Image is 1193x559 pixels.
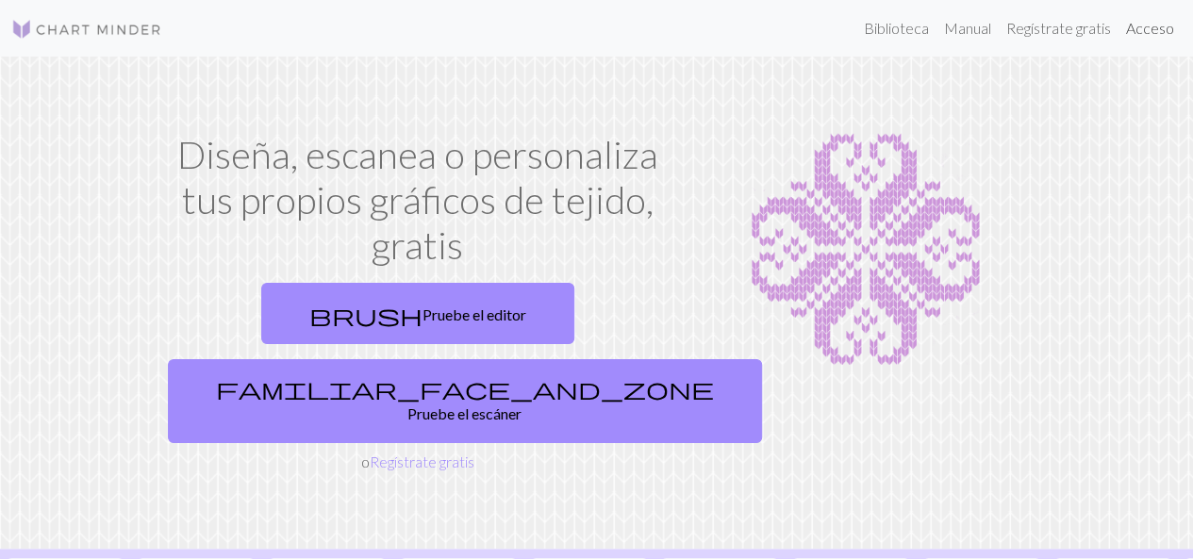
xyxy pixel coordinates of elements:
[370,452,474,470] a: Regístrate gratis
[309,302,423,328] span: brush
[11,18,162,41] img: Logo
[1126,19,1174,37] font: Acceso
[177,132,658,268] font: Diseña, escanea o personaliza tus propios gráficos de tejido, gratis
[999,9,1118,47] a: Regístrate gratis
[864,19,929,37] font: Biblioteca
[361,452,370,470] font: o
[698,132,1034,368] img: Ejemplo de gráfico
[216,375,714,402] span: familiar_face_and_zone
[168,359,762,443] a: Pruebe el escáner
[856,9,936,47] a: Biblioteca
[944,19,991,37] font: Manual
[1118,9,1182,47] a: Acceso
[936,9,999,47] a: Manual
[1006,19,1111,37] font: Regístrate gratis
[423,305,526,323] font: Pruebe el editor
[261,283,574,344] a: Pruebe el editor
[407,404,522,422] font: Pruebe el escáner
